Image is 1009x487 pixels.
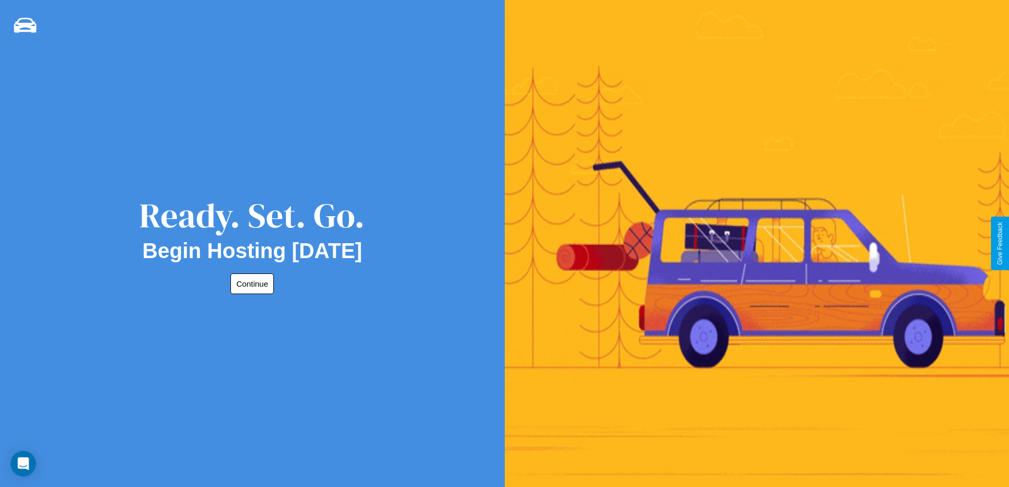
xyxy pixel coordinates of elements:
h2: Begin Hosting [DATE] [142,239,362,263]
div: Open Intercom Messenger [11,451,36,476]
div: Give Feedback [996,222,1004,265]
button: Continue [230,273,274,294]
div: Ready. Set. Go. [139,192,365,239]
